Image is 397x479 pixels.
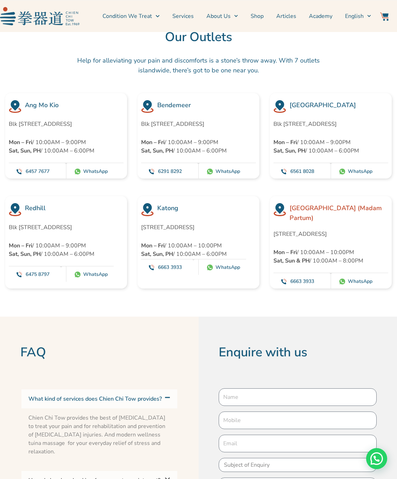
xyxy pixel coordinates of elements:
[157,100,256,110] h3: Bendemeer
[216,264,240,271] a: WhatsApp
[9,223,124,232] p: Blk [STREET_ADDRESS]
[83,7,371,25] nav: Menu
[348,278,372,285] a: WhatsApp
[380,12,389,21] img: Website Icon-03
[141,138,256,155] p: / 10:00AM – 9:00PM / 10:00AM – 6:00PM
[219,435,377,452] input: Email
[9,242,32,250] strong: Mon – Fri
[141,223,250,232] p: [STREET_ADDRESS]
[273,248,297,256] strong: Mon – Fri
[273,138,297,146] strong: Mon – Fri
[26,168,49,175] a: 6457 7677
[20,345,178,360] h2: FAQ
[25,203,124,213] h3: Redhill
[83,168,108,175] a: WhatsApp
[219,412,377,429] input: Only numbers and phone characters (#, -, *, etc) are accepted.
[9,241,124,258] p: / 10:00AM – 9:00PM / 10:00AM – 6:00PM
[141,250,173,258] strong: Sat, Sun, PH
[251,7,264,25] a: Shop
[67,56,330,75] p: Help for alleviating your pain and discomforts is a stone’s throw away. With 7 outlets islandwide...
[9,138,32,146] strong: Mon – Fri
[273,100,286,113] img: Website Icon-01
[345,7,371,25] a: Switch to English
[216,168,240,175] a: WhatsApp
[141,120,256,128] p: Blk [STREET_ADDRESS]
[273,257,310,265] strong: Sat, Sun & PH
[9,147,41,155] strong: Sat, Sun, PH
[9,120,124,128] p: Blk [STREET_ADDRESS]
[4,30,393,45] h2: Our Outlets
[28,414,165,455] span: Chien Chi Tow provides the best of [MEDICAL_DATA] to treat your pain and for rehabilitation and p...
[290,100,388,110] h3: [GEOGRAPHIC_DATA]
[102,7,159,25] a: Condition We Treat
[206,7,238,25] a: About Us
[9,250,41,258] strong: Sat, Sun, PH
[9,100,21,113] img: Website Icon-01
[158,168,182,175] a: 6291 8292
[9,203,21,216] img: Website Icon-01
[9,138,124,155] p: / 10:00AM – 9:00PM / 10:00AM – 6:00PM
[273,147,305,155] strong: Sat, Sun, PH
[158,264,182,271] a: 6663 3933
[309,7,332,25] a: Academy
[157,203,256,213] h3: Katong
[172,7,194,25] a: Services
[273,230,388,238] p: [STREET_ADDRESS]
[25,100,124,110] h3: Ang Mo Kio
[273,248,388,265] p: / 10:00AM – 10:00PM / 10:00AM – 8:00PM
[290,168,314,175] a: 6561 8028
[28,395,162,403] a: What kind of services does Chien Chi Tow provides?
[141,138,165,146] strong: Mon – Fri
[219,388,377,406] input: Name
[345,12,364,20] span: English
[273,120,388,128] p: Blk [STREET_ADDRESS]
[141,100,154,113] img: Website Icon-01
[141,241,250,258] p: / 10:00AM – 10:00PM / 10:00AM – 6:00PM
[366,448,387,469] div: Need help? WhatsApp contact
[141,203,154,216] img: Website Icon-01
[290,278,314,285] a: 6663 3933
[290,203,388,223] h3: [GEOGRAPHIC_DATA] (Madam Partum)
[141,147,173,155] strong: Sat, Sun, PH
[219,345,377,360] h2: Enquire with us
[348,168,372,175] a: WhatsApp
[83,271,108,278] a: WhatsApp
[26,271,49,278] a: 6475 8797
[276,7,296,25] a: Articles
[273,138,388,155] p: / 10:00AM – 9:00PM / 10:00AM – 6:00PM
[21,408,177,471] div: What kind of services does Chien Chi Tow provides?
[273,203,286,216] img: Website Icon-01
[141,242,165,250] strong: Mon – Fri
[21,389,177,408] div: What kind of services does Chien Chi Tow provides?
